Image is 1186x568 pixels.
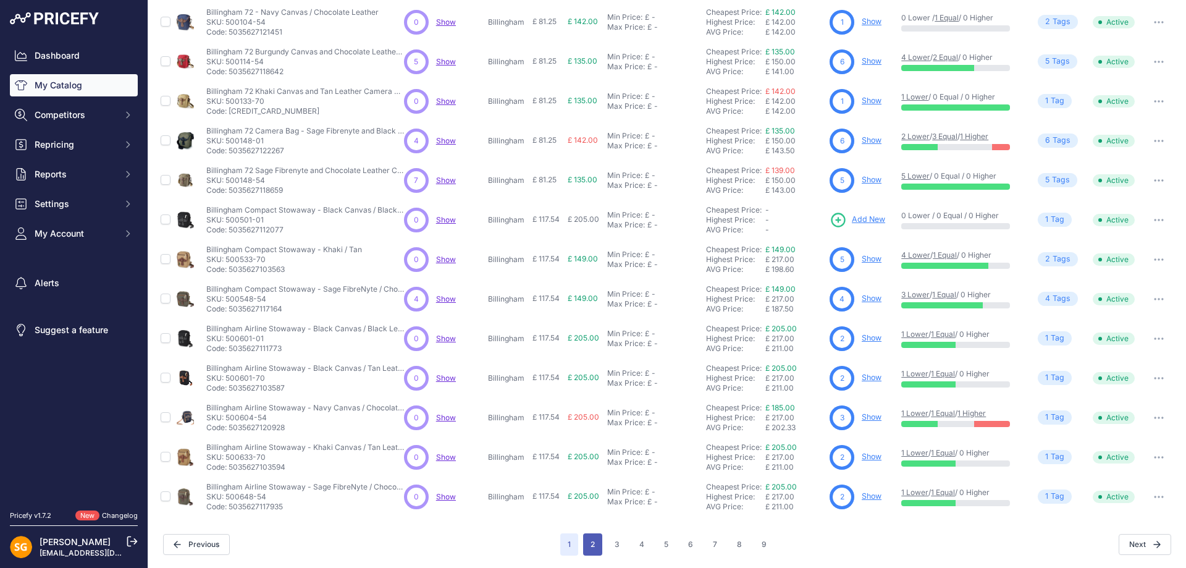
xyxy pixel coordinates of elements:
div: Min Price: [607,12,642,22]
div: £ [645,289,649,299]
a: £ 135.00 [765,126,795,135]
p: Billingham Airline Stowaway - Black Canvas / Black Leather [206,324,404,334]
div: - [652,101,658,111]
span: - [765,215,769,224]
span: 6 [840,135,844,146]
div: £ 187.50 [765,304,825,314]
a: Show [862,491,881,501]
a: Show [862,96,881,105]
span: £ 81.25 [532,56,557,66]
span: £ 117.54 [532,214,560,224]
a: £ 205.00 [765,324,797,333]
a: Cheapest Price: [706,47,762,56]
span: £ 142.00 [765,17,796,27]
span: 5 [414,56,418,67]
div: Min Price: [607,171,642,180]
span: Settings [35,198,116,210]
span: Active [1093,253,1135,266]
span: Active [1093,135,1135,147]
div: Min Price: [607,289,642,299]
div: AVG Price: [706,146,765,156]
div: Min Price: [607,131,642,141]
a: Cheapest Price: [706,126,762,135]
a: Show [436,294,456,303]
div: Highest Price: [706,215,765,225]
a: Cheapest Price: [706,324,762,333]
div: £ [647,260,652,269]
div: Highest Price: [706,136,765,146]
div: £ [647,299,652,309]
p: Billingham 72 Burgundy Canvas and Chocolate Leather Camera Bag [206,47,404,57]
button: Settings [10,193,138,215]
p: 0 Lower / 0 Equal / 0 Higher [901,211,1020,221]
span: s [1066,174,1070,186]
div: - [649,12,655,22]
div: Max Price: [607,62,645,72]
span: s [1066,16,1070,28]
div: Max Price: [607,299,645,309]
span: Show [436,413,456,422]
p: Code: 5035627122267 [206,146,404,156]
a: Cheapest Price: [706,284,762,294]
span: £ 150.00 [765,136,796,145]
span: £ 81.25 [532,17,557,26]
a: 1 Lower [901,409,928,418]
span: 1 [1045,95,1048,107]
button: Go to page 4 [632,533,652,556]
nav: Sidebar [10,45,138,496]
a: Show [862,135,881,145]
div: - [649,210,655,220]
span: Active [1093,56,1135,68]
a: 1 Equal [933,250,957,260]
p: / / 0 Higher [901,53,1020,62]
a: £ 205.00 [765,363,797,373]
span: £ 149.00 [568,294,598,303]
div: £ [645,52,649,62]
span: 5 [840,175,844,186]
div: £ 142.00 [765,27,825,37]
span: Show [436,452,456,462]
div: Highest Price: [706,17,765,27]
a: 1 Equal [935,13,959,22]
a: Show [436,215,456,224]
button: Repricing [10,134,138,156]
a: Cheapest Price: [706,482,762,491]
a: 4 Lower [901,250,930,260]
span: £ 142.00 [568,135,598,145]
a: Show [862,452,881,461]
span: £ 81.25 [532,135,557,145]
div: AVG Price: [706,185,765,195]
a: 2 Equal [933,53,958,62]
span: Competitors [35,109,116,121]
span: £ 135.00 [568,96,597,105]
span: - [765,205,769,214]
a: Show [862,373,881,382]
a: Cheapest Price: [706,205,762,214]
span: £ 81.25 [532,96,557,105]
p: Billingham Compact Stowaway - Khaki / Tan [206,245,362,255]
div: Min Price: [607,91,642,101]
div: Max Price: [607,220,645,230]
div: £ 143.00 [765,185,825,195]
p: Billingham [488,57,528,67]
div: - [652,260,658,269]
div: Min Price: [607,250,642,260]
div: - [652,220,658,230]
span: 0 [414,254,419,265]
a: Show [436,96,456,106]
p: Billingham [488,96,528,106]
span: Show [436,136,456,145]
span: 4 [414,294,419,305]
div: AVG Price: [706,225,765,235]
span: £ 150.00 [765,176,796,185]
div: AVG Price: [706,304,765,314]
a: Show [862,17,881,26]
span: Repricing [35,138,116,151]
a: 1 Lower [901,448,928,457]
p: Code: 5035627118659 [206,185,404,195]
div: - [652,141,658,151]
a: Show [436,334,456,343]
p: / / 0 Higher [901,250,1020,260]
span: Show [436,17,456,27]
button: Go to page 6 [681,533,700,556]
